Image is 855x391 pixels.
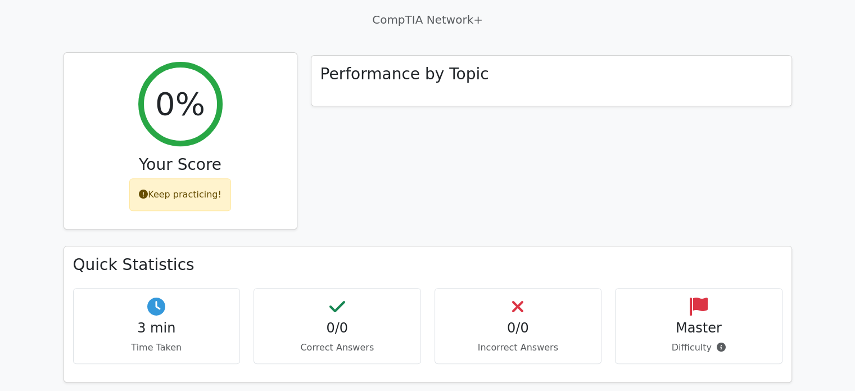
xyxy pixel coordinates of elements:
h4: Master [625,320,773,336]
h4: 3 min [83,320,231,336]
h3: Quick Statistics [73,255,782,275]
p: CompTIA Network+ [64,11,792,28]
p: Difficulty [625,341,773,354]
div: Keep practicing! [129,178,231,211]
p: Correct Answers [263,341,411,354]
p: Time Taken [83,341,231,354]
h4: 0/0 [444,320,592,336]
h2: 0% [155,85,205,123]
h3: Your Score [73,155,288,174]
p: Incorrect Answers [444,341,592,354]
h4: 0/0 [263,320,411,336]
h3: Performance by Topic [320,65,489,84]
